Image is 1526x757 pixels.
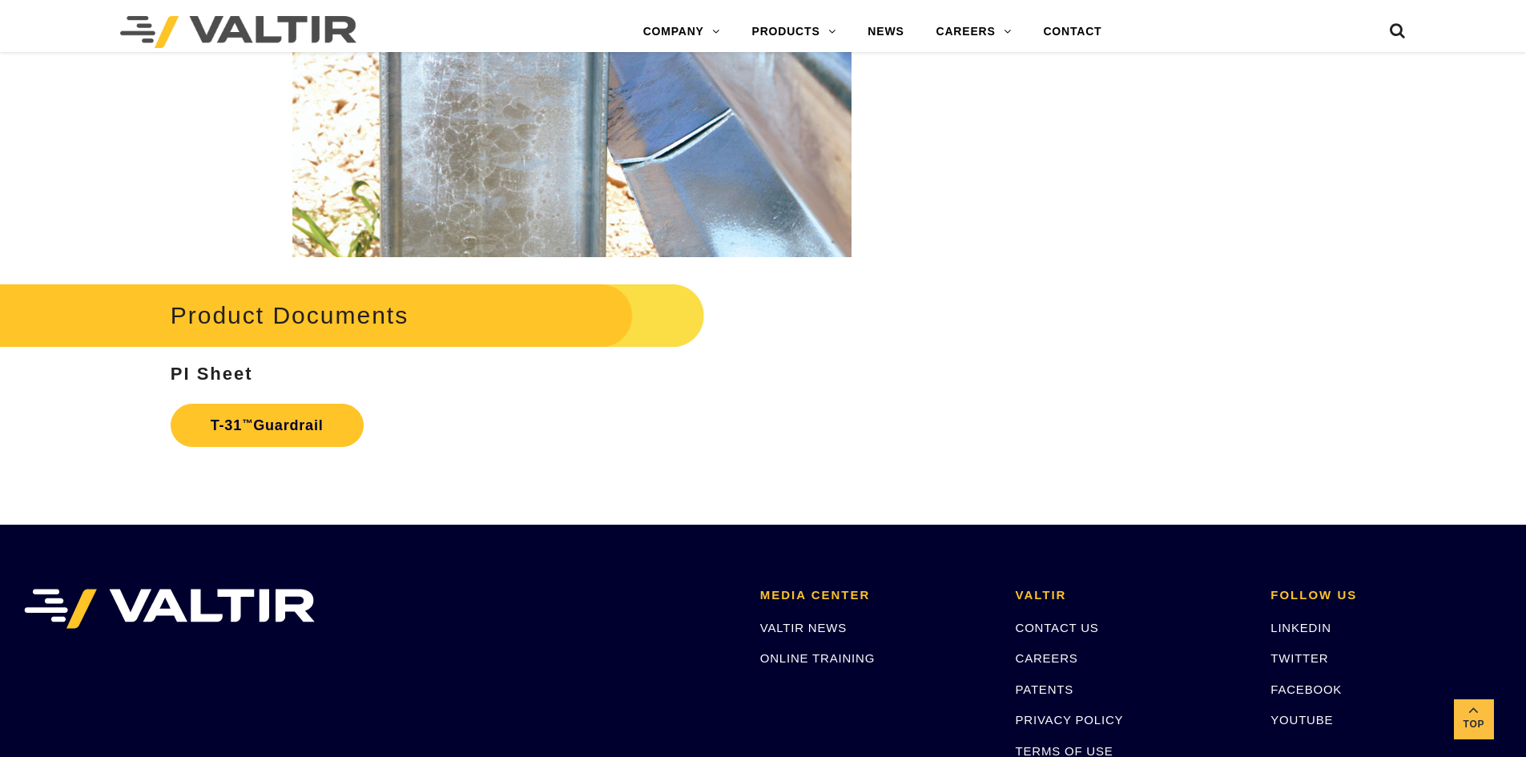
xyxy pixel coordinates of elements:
[1016,589,1247,602] h2: VALTIR
[736,16,852,48] a: PRODUCTS
[1016,621,1099,634] a: CONTACT US
[627,16,736,48] a: COMPANY
[242,417,253,429] sup: ™
[1270,651,1328,665] a: TWITTER
[120,16,356,48] img: Valtir
[920,16,1028,48] a: CAREERS
[1270,713,1333,727] a: YOUTUBE
[24,589,315,629] img: VALTIR
[1270,621,1331,634] a: LINKEDIN
[1454,699,1494,739] a: Top
[1016,683,1074,696] a: PATENTS
[171,364,253,384] strong: PI Sheet
[852,16,920,48] a: NEWS
[1016,651,1078,665] a: CAREERS
[760,651,875,665] a: ONLINE TRAINING
[1270,683,1342,696] a: FACEBOOK
[171,404,364,447] a: T-31™Guardrail
[760,621,847,634] a: VALTIR NEWS
[1016,713,1124,727] a: PRIVACY POLICY
[1270,589,1502,602] h2: FOLLOW US
[1027,16,1117,48] a: CONTACT
[760,589,992,602] h2: MEDIA CENTER
[1454,715,1494,734] span: Top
